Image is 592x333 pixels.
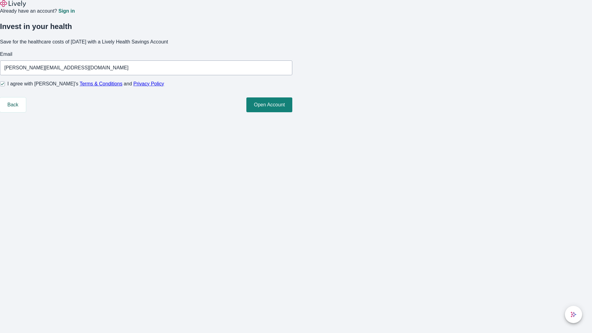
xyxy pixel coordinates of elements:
a: Privacy Policy [134,81,164,86]
a: Terms & Conditions [80,81,122,86]
button: Open Account [246,97,292,112]
span: I agree with [PERSON_NAME]’s and [7,80,164,88]
svg: Lively AI Assistant [570,311,577,318]
button: chat [565,306,582,323]
a: Sign in [58,9,75,14]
